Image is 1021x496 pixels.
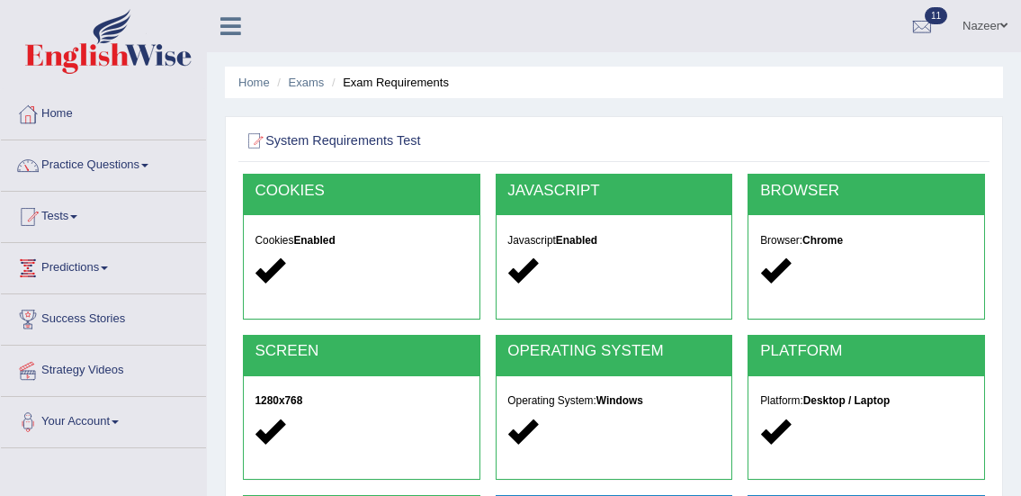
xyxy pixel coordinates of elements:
[255,183,467,200] h2: COOKIES
[1,89,206,134] a: Home
[238,76,270,89] a: Home
[327,74,449,91] li: Exam Requirements
[556,234,597,247] strong: Enabled
[803,394,890,407] strong: Desktop / Laptop
[760,395,972,407] h5: Platform:
[1,397,206,442] a: Your Account
[802,234,843,247] strong: Chrome
[1,294,206,339] a: Success Stories
[255,235,467,247] h5: Cookies
[243,130,703,153] h2: System Requirements Test
[1,243,206,288] a: Predictions
[596,394,643,407] strong: Windows
[1,140,206,185] a: Practice Questions
[925,7,947,24] span: 11
[507,395,720,407] h5: Operating System:
[1,192,206,237] a: Tests
[760,343,972,360] h2: PLATFORM
[760,183,972,200] h2: BROWSER
[507,343,720,360] h2: OPERATING SYSTEM
[289,76,325,89] a: Exams
[760,235,972,247] h5: Browser:
[507,183,720,200] h2: JAVASCRIPT
[255,394,302,407] strong: 1280x768
[293,234,335,247] strong: Enabled
[1,346,206,391] a: Strategy Videos
[255,343,467,360] h2: SCREEN
[507,235,720,247] h5: Javascript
